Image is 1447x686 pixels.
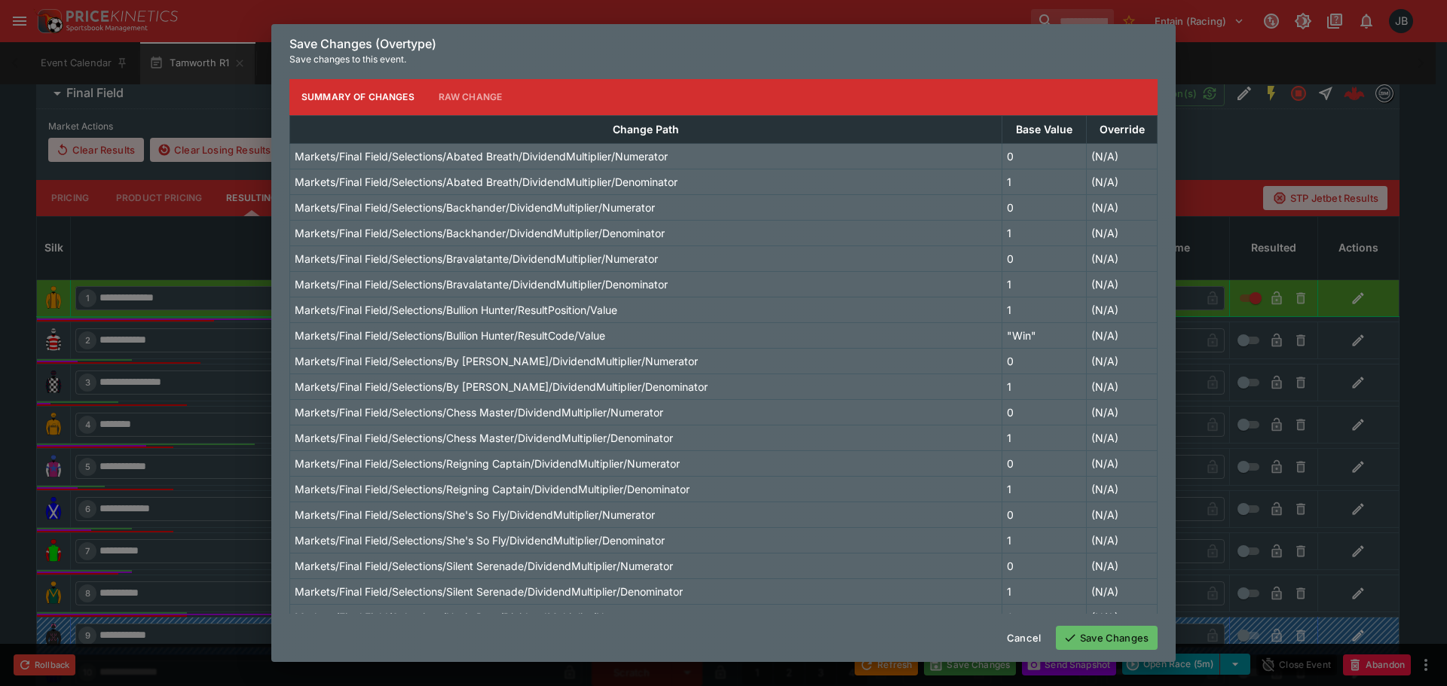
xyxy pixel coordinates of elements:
td: 0 [1002,245,1087,271]
td: 1 [1002,578,1087,604]
p: Markets/Final Field/Selections/She's So Fly/DividendMultiplier/Denominator [295,532,665,548]
td: (N/A) [1087,553,1158,578]
p: Markets/Final Field/Selections/By [PERSON_NAME]/DividendMultiplier/Denominator [295,379,708,395]
td: (N/A) [1087,245,1158,271]
p: Markets/Final Field/Selections/She's So Fly/DividendMultiplier/Numerator [295,507,655,523]
td: 0 [1002,194,1087,220]
td: 1 [1002,271,1087,297]
p: Markets/Final Field/Selections/Backhander/DividendMultiplier/Denominator [295,225,665,241]
p: Markets/Final Field/Selections/Abated Breath/DividendMultiplier/Numerator [295,148,668,164]
td: (N/A) [1087,450,1158,476]
button: Save Changes [1056,626,1158,650]
p: Markets/Final Field/Selections/Bravalatante/DividendMultiplier/Numerator [295,251,658,267]
td: 0 [1002,450,1087,476]
td: 1 [1002,476,1087,502]
button: Raw Change [427,79,515,115]
p: Markets/Final Field/Selections/Usain Boss/DividendMultiplier/Numerator [295,609,649,625]
td: 1 [1002,527,1087,553]
td: (N/A) [1087,527,1158,553]
p: Save changes to this event. [289,52,1158,67]
td: (N/A) [1087,271,1158,297]
td: 0 [1002,604,1087,630]
td: (N/A) [1087,348,1158,373]
button: Summary of Changes [289,79,427,115]
p: Markets/Final Field/Selections/Chess Master/DividendMultiplier/Denominator [295,430,673,446]
td: 0 [1002,143,1087,169]
th: Base Value [1002,115,1087,143]
td: (N/A) [1087,194,1158,220]
td: "Win" [1002,322,1087,348]
p: Markets/Final Field/Selections/Bullion Hunter/ResultPosition/Value [295,302,617,318]
td: 0 [1002,399,1087,425]
td: (N/A) [1087,297,1158,322]
p: Markets/Final Field/Selections/Abated Breath/DividendMultiplier/Denominator [295,174,678,190]
h6: Save Changes (Overtype) [289,36,1158,52]
td: (N/A) [1087,220,1158,245]
p: Markets/Final Field/Selections/Silent Serenade/DividendMultiplier/Denominator [295,584,683,599]
th: Override [1087,115,1158,143]
td: (N/A) [1087,399,1158,425]
td: (N/A) [1087,578,1158,604]
td: 0 [1002,553,1087,578]
td: 1 [1002,297,1087,322]
p: Markets/Final Field/Selections/By [PERSON_NAME]/DividendMultiplier/Numerator [295,353,698,369]
p: Markets/Final Field/Selections/Backhander/DividendMultiplier/Numerator [295,200,655,215]
td: 1 [1002,169,1087,194]
p: Markets/Final Field/Selections/Reigning Captain/DividendMultiplier/Numerator [295,456,680,471]
td: (N/A) [1087,322,1158,348]
td: (N/A) [1087,425,1158,450]
td: (N/A) [1087,373,1158,399]
td: (N/A) [1087,169,1158,194]
td: 1 [1002,373,1087,399]
td: 1 [1002,425,1087,450]
td: 0 [1002,502,1087,527]
td: 0 [1002,348,1087,373]
td: (N/A) [1087,502,1158,527]
button: Cancel [998,626,1050,650]
p: Markets/Final Field/Selections/Chess Master/DividendMultiplier/Numerator [295,404,663,420]
p: Markets/Final Field/Selections/Silent Serenade/DividendMultiplier/Numerator [295,558,673,574]
td: 1 [1002,220,1087,245]
th: Change Path [290,115,1002,143]
td: (N/A) [1087,476,1158,502]
td: (N/A) [1087,143,1158,169]
p: Markets/Final Field/Selections/Reigning Captain/DividendMultiplier/Denominator [295,481,690,497]
p: Markets/Final Field/Selections/Bullion Hunter/ResultCode/Value [295,328,605,343]
p: Markets/Final Field/Selections/Bravalatante/DividendMultiplier/Denominator [295,276,668,292]
td: (N/A) [1087,604,1158,630]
